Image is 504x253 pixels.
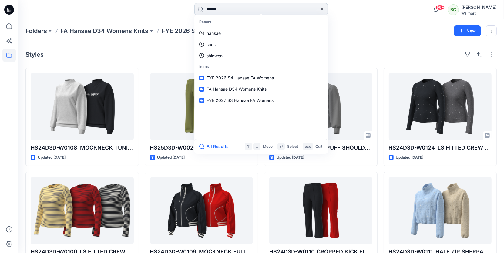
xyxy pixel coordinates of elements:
[25,51,44,58] h4: Styles
[157,154,185,161] p: Updated [DATE]
[31,177,134,244] a: HS24D3D-W0100_LS FITTED CREW LACE TEE
[269,177,372,244] a: HS24D3D-W0110_CROPPED KICK FLARE SWEATPANT
[25,27,47,35] a: Folders
[461,4,496,11] div: [PERSON_NAME]
[277,154,304,161] p: Updated [DATE]
[435,5,445,10] span: 99+
[196,16,327,28] p: Recent
[207,86,267,92] span: FA Hansae D34 Womens Knits
[196,72,327,83] a: FYE 2026 S4 Hansae FA Womens
[263,143,273,150] p: Move
[305,143,311,150] p: esc
[448,4,459,15] div: BC
[150,177,253,244] a: HS24D3D-W0109_MOCKNECK FULL ZIP SWEATSHIRT
[31,143,134,152] p: HS24D3D-W0108_MOCKNECK TUNIC SWEATSHIRT
[396,154,424,161] p: Updated [DATE]
[199,143,233,150] button: All Results
[196,61,327,73] p: Items
[287,143,298,150] p: Select
[389,143,492,152] p: HS24D3D-W0124_LS FITTED CREW RHINESTONE TEE
[389,73,492,140] a: HS24D3D-W0124_LS FITTED CREW RHINESTONE TEE
[150,143,253,152] p: HS25D3D-W0020_WIDE LEG KNIT PATCH POCKET PANTS
[461,11,496,15] div: Walmart
[31,73,134,140] a: HS24D3D-W0108_MOCKNECK TUNIC SWEATSHIRT
[207,41,218,48] p: sae-a
[196,50,327,61] a: shinwon
[389,177,492,244] a: HS24D3D-W0111_HALF ZIP SHERPA POPOVER
[315,143,322,150] p: Quit
[207,30,221,36] p: hansae
[196,39,327,50] a: sae-a
[150,73,253,140] a: HS25D3D-W0020_WIDE LEG KNIT PATCH POCKET PANTS
[207,98,274,103] span: FYE 2027 S3 Hansae FA Womens
[196,95,327,106] a: FYE 2027 S3 Hansae FA Womens
[38,154,66,161] p: Updated [DATE]
[454,25,481,36] button: New
[207,75,274,80] span: FYE 2026 S4 Hansae FA Womens
[207,52,223,59] p: shinwon
[196,28,327,39] a: hansae
[60,27,148,35] a: FA Hansae D34 Womens Knits
[162,27,259,35] p: FYE 2026 S4 Hansae FA Womens
[196,83,327,95] a: FA Hansae D34 Womens Knits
